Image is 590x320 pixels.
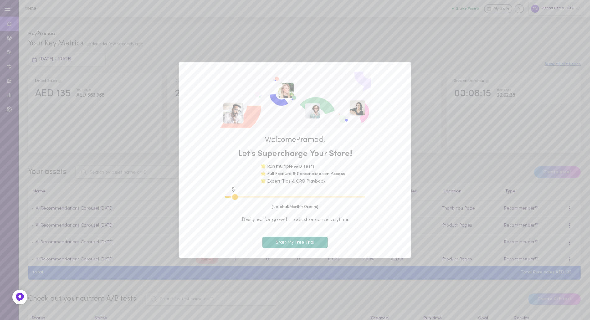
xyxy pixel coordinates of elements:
[188,136,402,144] span: Welcome Pramod ,
[262,237,328,249] button: Start My Free Trial
[261,165,345,169] div: 🌟 Run multiple A/B Tests
[188,205,402,210] span: (Up to NaN Monthly Orders)
[188,216,402,223] span: Designed for growth – adjust or cancel anytime
[261,172,345,176] div: 🌟 Full Feature & Personalization Access
[188,148,402,160] span: Let's Supercharge Your Store!
[232,186,235,194] span: $
[15,292,25,302] img: Feedback Button
[261,179,345,184] div: 🌟 Expert Tips & CRO Playbook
